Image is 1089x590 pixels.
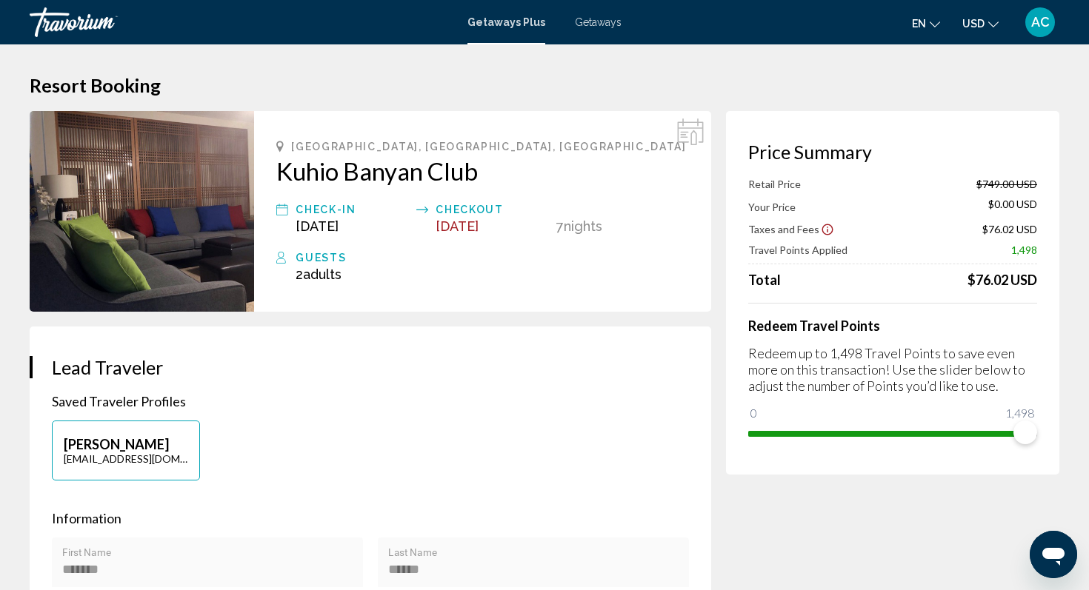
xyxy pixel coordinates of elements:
[748,244,847,256] span: Travel Points Applied
[64,436,188,452] p: [PERSON_NAME]
[748,221,834,236] button: Show Taxes and Fees breakdown
[467,16,545,28] a: Getaways Plus
[64,452,188,465] p: [EMAIL_ADDRESS][DOMAIN_NAME]
[556,218,564,234] span: 7
[436,201,549,218] div: Checkout
[52,356,689,378] h3: Lead Traveler
[962,18,985,30] span: USD
[30,74,1059,96] h1: Resort Booking
[52,393,689,409] p: Saved Traveler Profiles
[968,272,1037,288] div: $76.02 USD
[982,223,1037,235] span: $76.02 USD
[1030,531,1077,578] iframe: Button to launch messaging window
[291,141,686,152] span: [GEOGRAPHIC_DATA], [GEOGRAPHIC_DATA], [GEOGRAPHIC_DATA]
[276,156,689,186] a: Kuhio Banyan Club
[912,18,926,30] span: en
[976,178,1037,190] span: $749.00 USD
[1011,244,1037,256] span: 1,498
[30,7,453,37] a: Travorium
[748,272,781,288] span: Total
[748,345,1037,394] p: Redeem up to 1,498 Travel Points to save even more on this transaction! Use the slider below to a...
[296,218,339,234] span: [DATE]
[564,218,602,234] span: Nights
[1021,7,1059,38] button: User Menu
[575,16,622,28] a: Getaways
[303,266,342,282] span: Adults
[748,178,801,190] span: Retail Price
[296,249,689,266] div: Guests
[962,13,999,34] button: Change currency
[1031,15,1050,30] span: AC
[52,420,200,480] button: [PERSON_NAME][EMAIL_ADDRESS][DOMAIN_NAME]
[748,141,1037,163] h3: Price Summary
[296,201,409,218] div: Check-In
[748,201,796,213] span: Your Price
[988,198,1037,214] span: $0.00 USD
[748,404,759,422] span: 0
[748,223,819,235] span: Taxes and Fees
[52,510,689,526] p: Information
[821,222,834,235] button: Show Taxes and Fees disclaimer
[436,218,479,234] span: [DATE]
[296,266,342,282] span: 2
[1003,404,1036,422] span: 1,498
[912,13,940,34] button: Change language
[748,318,1037,334] h4: Redeem Travel Points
